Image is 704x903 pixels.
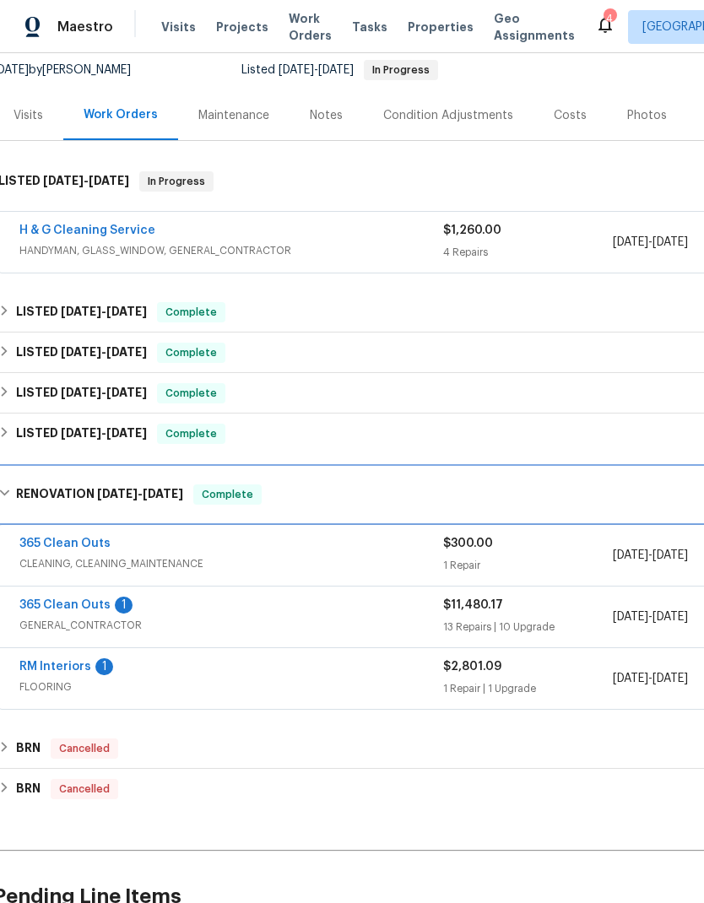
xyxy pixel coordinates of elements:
span: Complete [195,486,260,503]
span: Geo Assignments [494,10,575,44]
span: [DATE] [61,306,101,317]
span: - [613,547,688,564]
h6: BRN [16,779,41,799]
span: [DATE] [106,427,147,439]
h6: LISTED [16,343,147,363]
span: $2,801.09 [443,661,501,673]
span: Complete [159,344,224,361]
span: [DATE] [106,306,147,317]
span: GENERAL_CONTRACTOR [19,617,443,634]
div: Photos [627,107,667,124]
span: [DATE] [61,346,101,358]
span: [DATE] [613,236,648,248]
h6: LISTED [16,424,147,444]
a: H & G Cleaning Service [19,224,155,236]
span: Listed [241,64,438,76]
span: [DATE] [61,427,101,439]
div: 1 [115,597,133,614]
span: $11,480.17 [443,599,503,611]
div: Visits [14,107,43,124]
a: 365 Clean Outs [19,599,111,611]
span: [DATE] [653,611,688,623]
span: CLEANING, CLEANING_MAINTENANCE [19,555,443,572]
span: Complete [159,425,224,442]
span: - [43,175,129,187]
span: - [613,670,688,687]
div: Maintenance [198,107,269,124]
span: [DATE] [106,346,147,358]
span: Cancelled [52,781,116,798]
div: 4 Repairs [443,244,613,261]
span: Complete [159,304,224,321]
h6: RENOVATION [16,484,183,505]
span: - [61,387,147,398]
div: Work Orders [84,106,158,123]
h6: LISTED [16,302,147,322]
span: $300.00 [443,538,493,549]
h6: BRN [16,738,41,759]
div: 1 Repair | 1 Upgrade [443,680,613,697]
span: Work Orders [289,10,332,44]
span: $1,260.00 [443,224,501,236]
span: [DATE] [97,488,138,500]
span: [DATE] [653,236,688,248]
span: In Progress [366,65,436,75]
span: FLOORING [19,679,443,695]
span: Maestro [57,19,113,35]
span: [DATE] [106,387,147,398]
span: - [613,608,688,625]
div: 13 Repairs | 10 Upgrade [443,619,613,635]
span: [DATE] [318,64,354,76]
span: Projects [216,19,268,35]
h6: LISTED [16,383,147,403]
span: [DATE] [279,64,314,76]
span: [DATE] [89,175,129,187]
div: Notes [310,107,343,124]
span: [DATE] [613,673,648,684]
span: [DATE] [143,488,183,500]
span: Complete [159,385,224,402]
span: - [61,427,147,439]
span: - [61,306,147,317]
div: Condition Adjustments [383,107,513,124]
span: - [613,234,688,251]
span: Cancelled [52,740,116,757]
a: RM Interiors [19,661,91,673]
span: Properties [408,19,474,35]
div: Costs [554,107,587,124]
span: Tasks [352,21,387,33]
span: [DATE] [43,175,84,187]
span: [DATE] [653,549,688,561]
span: Visits [161,19,196,35]
a: 365 Clean Outs [19,538,111,549]
span: - [97,488,183,500]
span: [DATE] [613,549,648,561]
span: - [279,64,354,76]
span: [DATE] [613,611,648,623]
span: - [61,346,147,358]
span: In Progress [141,173,212,190]
div: 4 [604,10,615,27]
span: HANDYMAN, GLASS_WINDOW, GENERAL_CONTRACTOR [19,242,443,259]
div: 1 Repair [443,557,613,574]
span: [DATE] [61,387,101,398]
div: 1 [95,658,113,675]
span: [DATE] [653,673,688,684]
